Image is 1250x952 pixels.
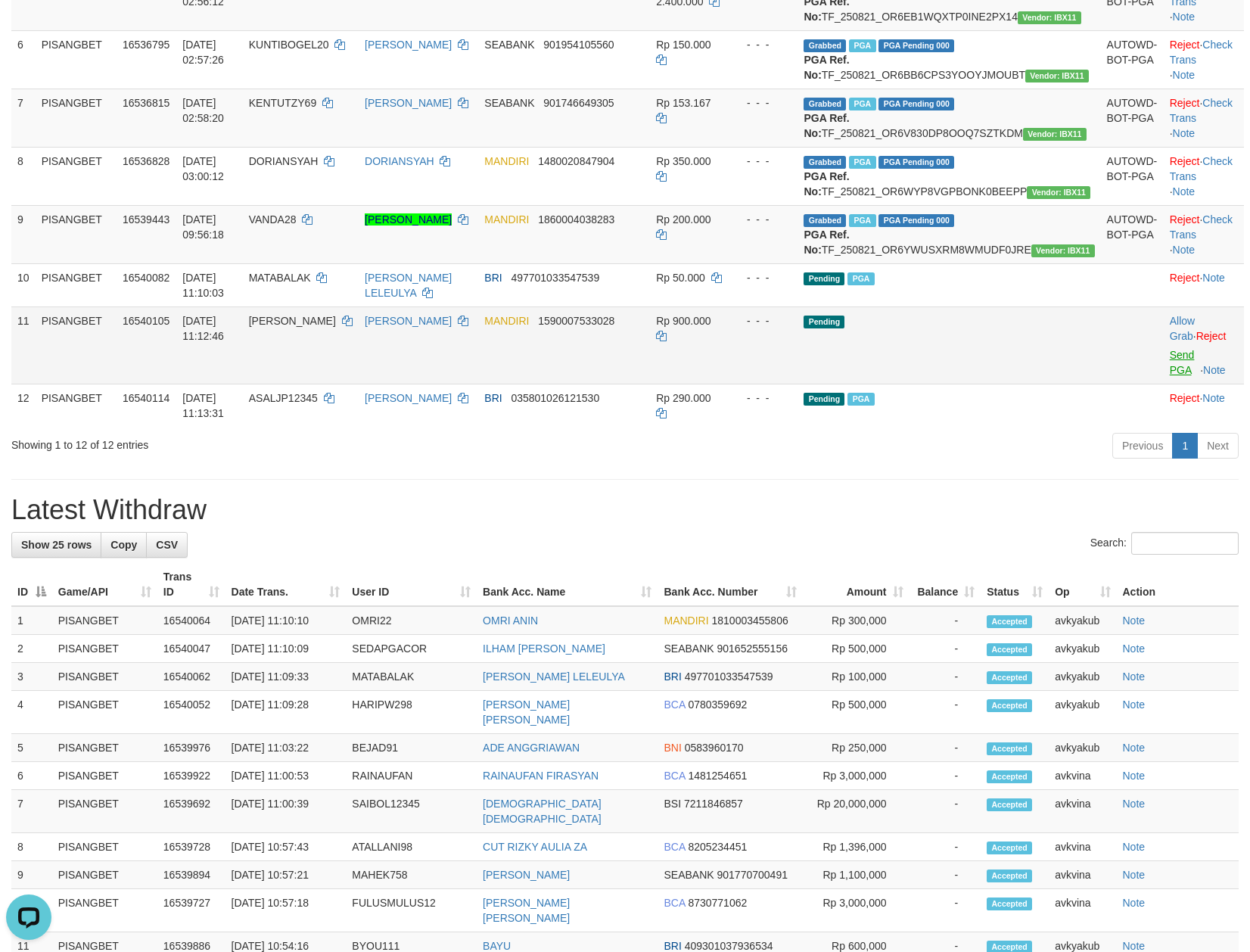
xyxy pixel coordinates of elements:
[11,790,52,833] td: 7
[36,384,117,427] td: PISANGBET
[688,897,747,909] span: Copy 8730771062 to clipboard
[803,790,909,833] td: Rp 20,000,000
[981,563,1049,606] th: Status: activate to sort column ascending
[157,606,225,635] td: 16540064
[157,663,225,691] td: 16540062
[1101,89,1164,147] td: AUTOWD-BOT-PGA
[804,156,846,169] span: Grabbed
[658,563,803,606] th: Bank Acc. Number: activate to sort column ascending
[1101,147,1164,205] td: AUTOWD-BOT-PGA
[1196,330,1227,342] a: Reject
[365,97,452,109] a: [PERSON_NAME]
[847,272,874,285] span: Marked by avkyakub
[157,790,225,833] td: 16539692
[987,643,1032,656] span: Accepted
[123,392,169,404] span: 16540114
[182,272,224,299] span: [DATE] 11:10:03
[803,606,909,635] td: Rp 300,000
[1170,392,1200,404] a: Reject
[21,539,92,551] span: Show 25 rows
[225,663,347,691] td: [DATE] 11:09:33
[803,563,909,606] th: Amount: activate to sort column ascending
[225,734,347,762] td: [DATE] 11:03:22
[123,39,169,51] span: 16536795
[1164,89,1244,147] td: · ·
[804,98,846,110] span: Grabbed
[1123,940,1146,952] a: Note
[1123,841,1146,853] a: Note
[52,734,157,762] td: PISANGBET
[1173,11,1196,23] a: Note
[1049,833,1116,861] td: avkvina
[664,670,681,683] span: BRI
[11,635,52,663] td: 2
[346,833,477,861] td: ATALLANI98
[1123,614,1146,627] a: Note
[664,770,685,782] span: BCA
[483,670,625,683] a: [PERSON_NAME] LELEULYA
[1170,272,1200,284] a: Reject
[157,635,225,663] td: 16540047
[803,734,909,762] td: Rp 250,000
[538,213,614,226] span: Copy 1860004038283 to clipboard
[849,214,875,227] span: Marked by avkyakub
[1112,433,1173,459] a: Previous
[11,205,36,263] td: 9
[484,155,529,167] span: MANDIRI
[1123,642,1146,655] a: Note
[157,691,225,734] td: 16540052
[1172,433,1198,459] a: 1
[346,606,477,635] td: OMRI22
[123,272,169,284] span: 16540082
[1170,155,1233,182] a: Check Trans
[803,635,909,663] td: Rp 500,000
[52,790,157,833] td: PISANGBET
[11,833,52,861] td: 8
[11,734,52,762] td: 5
[346,861,477,889] td: MAHEK758
[910,606,981,635] td: -
[1049,563,1116,606] th: Op: activate to sort column ascending
[483,742,580,754] a: ADE ANGGRIAWAN
[1170,97,1233,124] a: Check Trans
[1164,306,1244,384] td: ·
[511,272,599,284] span: Copy 497701033547539 to clipboard
[225,861,347,889] td: [DATE] 10:57:21
[804,112,849,139] b: PGA Ref. No:
[11,762,52,790] td: 6
[910,734,981,762] td: -
[11,606,52,635] td: 1
[11,663,52,691] td: 3
[735,37,792,52] div: - - -
[878,39,954,52] span: PGA Pending
[1131,532,1239,555] input: Search:
[52,833,157,861] td: PISANGBET
[987,671,1032,684] span: Accepted
[483,770,599,782] a: RAINAUFAN FIRASYAN
[146,532,188,558] a: CSV
[987,699,1032,712] span: Accepted
[182,213,224,241] span: [DATE] 09:56:18
[157,563,225,606] th: Trans ID: activate to sort column ascending
[365,315,452,327] a: [PERSON_NAME]
[36,306,117,384] td: PISANGBET
[1090,532,1239,555] label: Search:
[484,97,534,109] span: SEABANK
[804,214,846,227] span: Grabbed
[1173,185,1196,198] a: Note
[156,539,178,551] span: CSV
[1123,670,1146,683] a: Note
[36,263,117,306] td: PISANGBET
[11,384,36,427] td: 12
[1049,762,1116,790] td: avkvina
[878,214,954,227] span: PGA Pending
[664,742,681,754] span: BNI
[910,635,981,663] td: -
[484,392,502,404] span: BRI
[11,30,36,89] td: 6
[664,698,685,711] span: BCA
[11,861,52,889] td: 9
[225,606,347,635] td: [DATE] 11:10:10
[804,39,846,52] span: Grabbed
[1170,39,1200,51] a: Reject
